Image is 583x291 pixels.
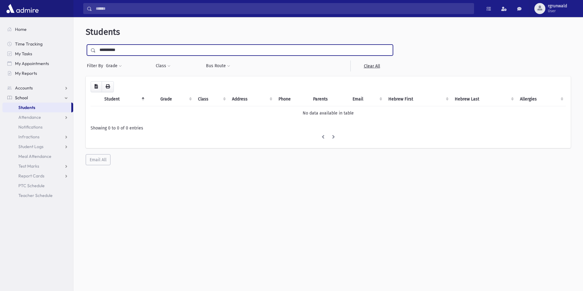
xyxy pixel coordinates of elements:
[15,71,37,76] span: My Reports
[15,51,32,56] span: My Tasks
[2,39,73,49] a: Time Tracking
[91,106,566,120] td: No data available in table
[2,103,71,112] a: Students
[15,61,49,66] span: My Appointments
[2,171,73,181] a: Report Cards
[2,112,73,122] a: Attendance
[92,3,474,14] input: Search
[2,122,73,132] a: Notifications
[2,93,73,103] a: School
[18,154,51,159] span: Meal Attendance
[206,60,230,71] button: Bus Route
[2,191,73,200] a: Teacher Schedule
[228,92,275,106] th: Address: activate to sort column ascending
[2,49,73,59] a: My Tasks
[18,124,43,130] span: Notifications
[91,125,566,131] div: Showing 0 to 0 of 0 entries
[451,92,517,106] th: Hebrew Last: activate to sort column ascending
[2,161,73,171] a: Test Marks
[548,9,567,13] span: User
[18,173,44,179] span: Report Cards
[102,81,114,92] button: Print
[385,92,451,106] th: Hebrew First: activate to sort column ascending
[194,92,229,106] th: Class: activate to sort column ascending
[18,134,39,140] span: Infractions
[2,132,73,142] a: Infractions
[87,63,106,69] span: Filter By
[2,59,73,68] a: My Appointments
[2,83,73,93] a: Accounts
[155,60,171,71] button: Class
[548,4,567,9] span: rgrunwald
[2,151,73,161] a: Meal Attendance
[18,183,45,188] span: PTC Schedule
[157,92,194,106] th: Grade: activate to sort column ascending
[18,144,43,149] span: Student Logs
[350,60,393,71] a: Clear All
[349,92,385,106] th: Email: activate to sort column ascending
[15,27,27,32] span: Home
[15,41,43,47] span: Time Tracking
[2,24,73,34] a: Home
[18,193,53,198] span: Teacher Schedule
[309,92,349,106] th: Parents
[15,95,28,100] span: School
[101,92,147,106] th: Student: activate to sort column descending
[91,81,102,92] button: CSV
[2,68,73,78] a: My Reports
[18,105,35,110] span: Students
[18,163,39,169] span: Test Marks
[106,60,122,71] button: Grade
[86,154,110,165] button: Email All
[2,181,73,191] a: PTC Schedule
[86,27,120,37] span: Students
[275,92,309,106] th: Phone
[516,92,566,106] th: Allergies: activate to sort column ascending
[18,115,41,120] span: Attendance
[5,2,40,15] img: AdmirePro
[15,85,33,91] span: Accounts
[2,142,73,151] a: Student Logs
